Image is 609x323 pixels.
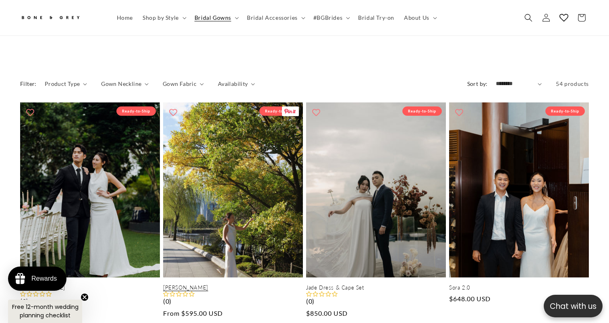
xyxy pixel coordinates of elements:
[20,11,81,25] img: Bone and Grey Bridal
[31,275,57,282] div: Rewards
[17,8,104,27] a: Bone and Grey Bridal
[22,104,38,121] button: Add to wishlist
[218,79,248,88] span: Availability
[45,79,87,88] summary: Product Type (0 selected)
[449,284,589,291] a: Sora 2.0
[112,9,138,26] a: Home
[101,79,141,88] span: Gown Neckline
[218,79,255,88] summary: Availability (0 selected)
[556,80,589,87] span: 54 products
[117,14,133,21] span: Home
[101,79,149,88] summary: Gown Neckline (0 selected)
[81,293,89,301] button: Close teaser
[45,79,80,88] span: Product Type
[467,80,488,87] label: Sort by:
[451,104,467,121] button: Add to wishlist
[358,14,394,21] span: Bridal Try-on
[165,104,181,121] button: Add to wishlist
[353,9,399,26] a: Bridal Try-on
[520,9,537,27] summary: Search
[138,9,190,26] summary: Shop by Style
[313,14,342,21] span: #BGBrides
[306,284,446,291] a: Jade Dress & Cape Set
[20,79,37,88] h2: Filter:
[404,14,429,21] span: About Us
[143,14,179,21] span: Shop by Style
[163,284,303,291] a: [PERSON_NAME]
[308,104,324,121] button: Add to wishlist
[247,14,298,21] span: Bridal Accessories
[544,300,603,312] p: Chat with us
[242,9,309,26] summary: Bridal Accessories
[309,9,353,26] summary: #BGBrides
[20,284,160,291] a: [PERSON_NAME]
[190,9,242,26] summary: Bridal Gowns
[8,300,82,323] div: Free 12-month wedding planning checklistClose teaser
[195,14,231,21] span: Bridal Gowns
[163,79,204,88] summary: Gown Fabric (0 selected)
[399,9,440,26] summary: About Us
[12,303,79,319] span: Free 12-month wedding planning checklist
[163,79,197,88] span: Gown Fabric
[544,295,603,317] button: Open chatbox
